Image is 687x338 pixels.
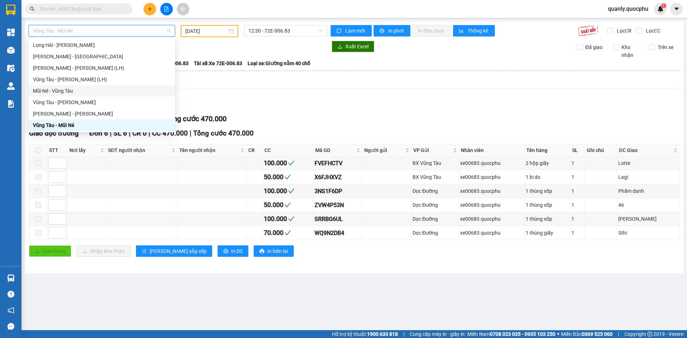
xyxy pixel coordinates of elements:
[231,247,243,255] span: In DS
[29,129,79,137] span: Giao dọc đường
[561,330,613,338] span: Miền Bắc
[185,27,227,35] input: 12/10/2025
[129,129,131,137] span: |
[571,159,584,167] div: 1
[177,3,189,15] button: aim
[6,5,15,15] img: logo-vxr
[315,159,361,168] div: FVEFHCTV
[313,170,362,184] td: X6FJHXVZ
[411,184,459,198] td: Dọc Đường
[413,173,458,181] div: BX Vũng Tàu
[150,247,206,255] span: [PERSON_NAME] sắp xếp
[108,146,170,154] span: SĐT người nhận
[313,226,362,240] td: WQ9N2DB4
[113,129,127,137] span: SL 6
[143,3,156,15] button: plus
[33,87,171,95] div: Mũi Né - Vũng Tàu
[345,43,369,50] span: Xuất Excel
[619,146,672,154] span: ĐC Giao
[8,307,14,314] span: notification
[7,100,15,108] img: solution-icon
[647,332,652,337] span: copyright
[410,330,466,338] span: Cung cấp máy in - giấy in:
[264,172,312,182] div: 50.000
[248,59,310,67] span: Loại xe: Giường nằm 40 chỗ
[315,215,361,224] div: SRRBG6UL
[583,43,605,51] span: Đã giao
[190,129,191,137] span: |
[7,274,15,282] img: warehouse-icon
[367,331,398,337] strong: 1900 633 818
[179,146,239,154] span: Tên người nhận
[526,201,569,209] div: 1 thùng xốp
[264,158,312,168] div: 100.000
[7,82,15,90] img: warehouse-icon
[29,74,175,85] div: Vũng Tàu - Phan Thiết (LH)
[670,3,683,15] button: caret-down
[7,64,15,72] img: warehouse-icon
[33,25,171,36] span: Vũng Tàu - Mũi Né
[315,187,361,196] div: 3NS1F6DP
[619,43,644,59] span: Kho nhận
[571,229,584,237] div: 1
[132,129,147,137] span: CR 0
[571,173,584,181] div: 1
[29,62,175,74] div: Phan Thiết - Vũng Tàu (LH)
[618,173,678,181] div: Lagi
[315,146,355,154] span: Mã GD
[29,108,175,119] div: Phan Thiết - Vũng Tàu
[164,6,169,11] span: file-add
[313,156,362,170] td: FVEFHCTV
[263,144,313,156] th: CC
[618,330,619,338] span: |
[618,187,678,195] div: Phẩm danh
[662,3,665,8] span: 1
[388,27,405,35] span: In phơi
[557,333,559,335] span: ⚪️
[413,201,458,209] div: Dọc Đường
[413,229,458,237] div: Dọc Đường
[136,245,212,257] button: sort-ascending[PERSON_NAME] sắp xếp
[165,114,226,123] span: Tổng cước 470.000
[148,129,150,137] span: |
[460,173,523,181] div: xe00683.quocphu
[614,27,633,35] span: Lọc CR
[460,201,523,209] div: xe00683.quocphu
[33,110,171,118] div: [PERSON_NAME] - [PERSON_NAME]
[313,212,362,226] td: SRRBG6UL
[459,28,465,34] span: bar-chart
[526,173,569,181] div: 1 bi do
[288,188,294,194] span: check
[315,201,361,210] div: ZVW4P53N
[571,215,584,223] div: 1
[193,129,254,137] span: Tổng cước 470.000
[571,201,584,209] div: 1
[526,187,569,195] div: 1 thùng xốp
[8,323,14,330] span: message
[582,331,613,337] strong: 0369 525 060
[315,173,361,182] div: X6FJHXVZ
[618,201,678,209] div: 46
[194,59,242,67] span: Tài xế: Xe 72E-006.83
[264,214,312,224] div: 100.000
[526,229,569,237] div: 1 thùng giấy
[248,25,323,36] span: 12:30 - 72E-006.83
[460,229,523,237] div: xe00683.quocphu
[374,25,410,36] button: printerIn phơi
[7,46,15,54] img: warehouse-icon
[29,39,175,51] div: Long Hải - Phan Rí
[413,159,458,167] div: BX Vũng Tàu
[33,75,171,83] div: Vũng Tàu - [PERSON_NAME] (LH)
[655,43,676,51] span: Trên xe
[152,129,188,137] span: CC 470.000
[332,41,374,52] button: downloadXuất Excel
[267,247,288,255] span: In biên lai
[364,146,404,154] span: Người gửi
[77,245,131,257] button: downloadNhập kho nhận
[284,202,291,208] span: check
[29,51,175,62] div: Phan Rí - Long Hải
[525,144,570,156] th: Tên hàng
[578,25,598,36] img: 9k=
[29,245,71,257] button: uploadGiao hàng
[180,6,185,11] span: aim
